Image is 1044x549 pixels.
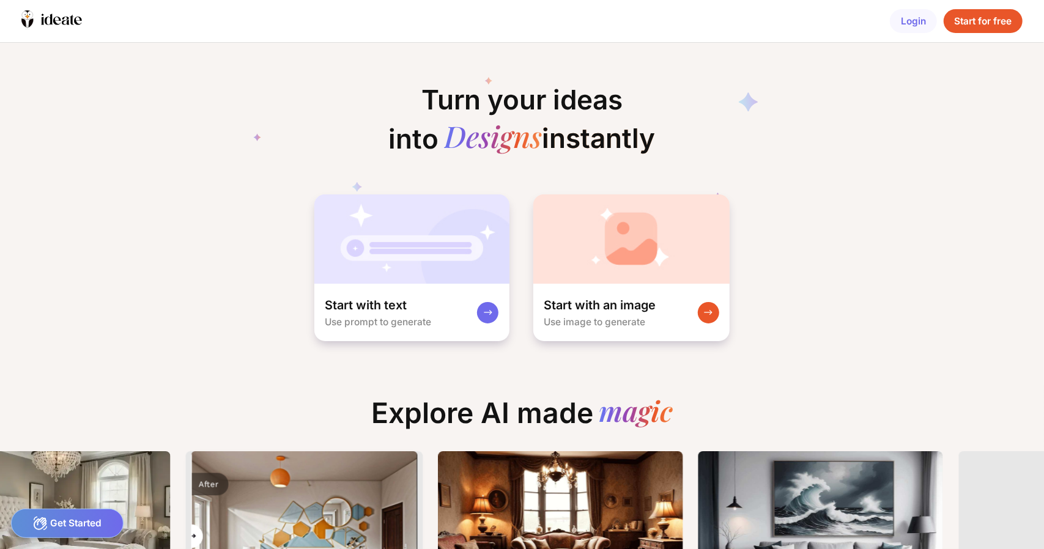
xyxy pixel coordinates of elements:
div: Login [890,9,936,34]
div: Use prompt to generate [325,316,431,328]
img: startWithTextCardBg.jpg [314,194,509,284]
div: Get Started [11,509,124,538]
div: magic [599,396,673,430]
div: Use image to generate [544,316,645,328]
div: Start with an image [544,297,656,313]
img: startWithImageCardBg.jpg [533,194,730,284]
div: Start with text [325,297,407,313]
div: Start for free [944,9,1023,34]
div: Explore AI made [361,396,684,441]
